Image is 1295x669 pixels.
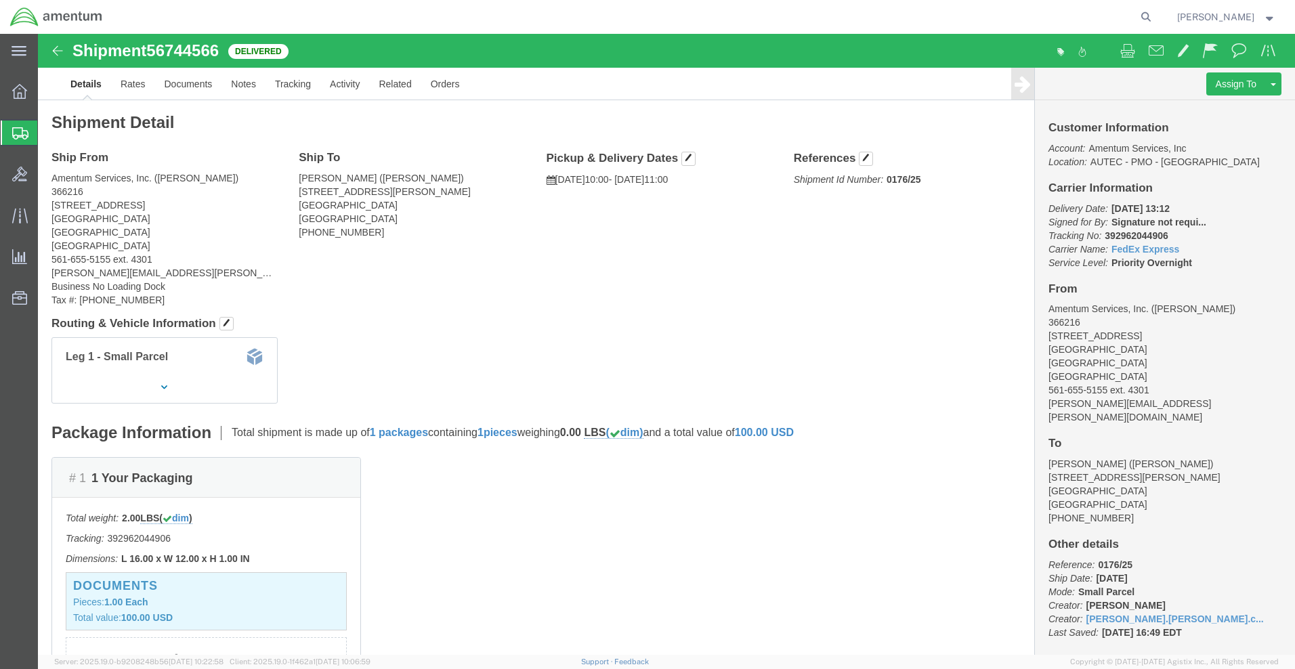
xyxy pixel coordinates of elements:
span: [DATE] 10:22:58 [169,657,224,666]
a: Feedback [614,657,649,666]
a: Support [581,657,615,666]
span: [DATE] 10:06:59 [316,657,370,666]
button: [PERSON_NAME] [1176,9,1277,25]
span: Rashonda Smith [1177,9,1254,24]
iframe: FS Legacy Container [38,34,1295,655]
span: Client: 2025.19.0-1f462a1 [230,657,370,666]
span: Copyright © [DATE]-[DATE] Agistix Inc., All Rights Reserved [1070,656,1279,668]
span: Server: 2025.19.0-b9208248b56 [54,657,224,666]
img: logo [9,7,103,27]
